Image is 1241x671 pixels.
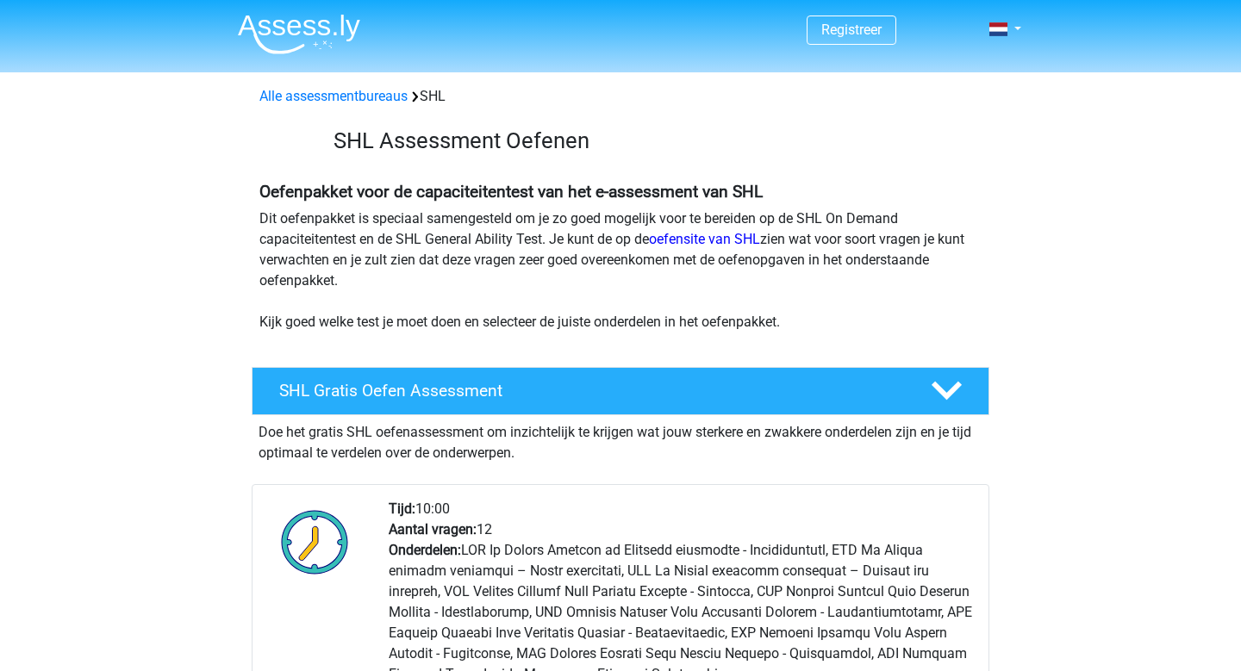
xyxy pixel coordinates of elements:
img: Assessly [238,14,360,54]
a: Registreer [821,22,882,38]
b: Aantal vragen: [389,521,477,537]
b: Tijd: [389,500,415,517]
h4: SHL Gratis Oefen Assessment [279,381,903,401]
div: SHL [253,86,988,107]
a: Alle assessmentbureaus [259,88,408,104]
b: Oefenpakket voor de capaciteitentest van het e-assessment van SHL [259,182,763,202]
img: Klok [271,499,359,585]
a: oefensite van SHL [649,231,760,247]
h3: SHL Assessment Oefenen [334,127,976,154]
div: Doe het gratis SHL oefenassessment om inzichtelijk te krijgen wat jouw sterkere en zwakkere onder... [252,415,989,463]
p: Dit oefenpakket is speciaal samengesteld om je zo goed mogelijk voor te bereiden op de SHL On Dem... [259,208,982,332]
a: SHL Gratis Oefen Assessment [245,367,996,415]
b: Onderdelen: [389,542,461,558]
